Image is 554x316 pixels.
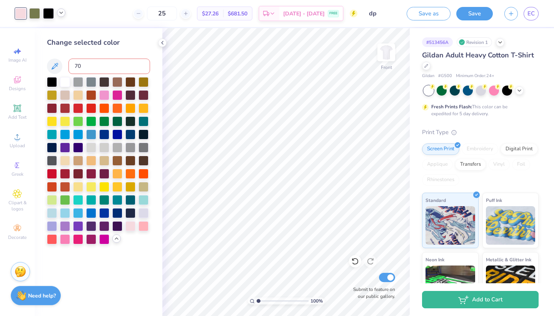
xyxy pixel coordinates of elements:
[422,143,459,155] div: Screen Print
[381,64,392,71] div: Front
[456,7,493,20] button: Save
[426,206,475,245] img: Standard
[501,143,538,155] div: Digital Print
[422,174,459,186] div: Rhinestones
[422,159,453,170] div: Applique
[363,6,401,21] input: Untitled Design
[422,37,453,47] div: # 513456A
[10,143,25,149] span: Upload
[431,104,472,110] strong: Fresh Prints Flash:
[349,286,395,300] label: Submit to feature on our public gallery.
[422,128,539,137] div: Print Type
[457,37,492,47] div: Revision 1
[486,255,531,264] span: Metallic & Glitter Ink
[283,10,325,18] span: [DATE] - [DATE]
[426,255,444,264] span: Neon Ink
[228,10,247,18] span: $681.50
[47,37,150,48] div: Change selected color
[488,159,510,170] div: Vinyl
[486,206,536,245] img: Puff Ink
[486,196,502,204] span: Puff Ink
[422,291,539,308] button: Add to Cart
[28,292,56,299] strong: Need help?
[8,57,27,63] span: Image AI
[524,7,539,20] a: EC
[527,9,535,18] span: EC
[462,143,498,155] div: Embroidery
[455,159,486,170] div: Transfers
[8,234,27,240] span: Decorate
[426,196,446,204] span: Standard
[310,298,323,304] span: 100 %
[147,7,177,20] input: – –
[68,59,150,74] input: e.g. 7428 c
[379,45,394,60] img: Front
[407,7,451,20] button: Save as
[486,266,536,304] img: Metallic & Glitter Ink
[4,200,31,212] span: Clipart & logos
[438,73,452,79] span: # G500
[431,103,526,117] div: This color can be expedited for 5 day delivery.
[12,171,23,177] span: Greek
[422,50,534,60] span: Gildan Adult Heavy Cotton T-Shirt
[512,159,530,170] div: Foil
[422,73,434,79] span: Gildan
[426,266,475,304] img: Neon Ink
[329,11,337,16] span: FREE
[8,114,27,120] span: Add Text
[202,10,219,18] span: $27.26
[456,73,494,79] span: Minimum Order: 24 +
[9,86,26,92] span: Designs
